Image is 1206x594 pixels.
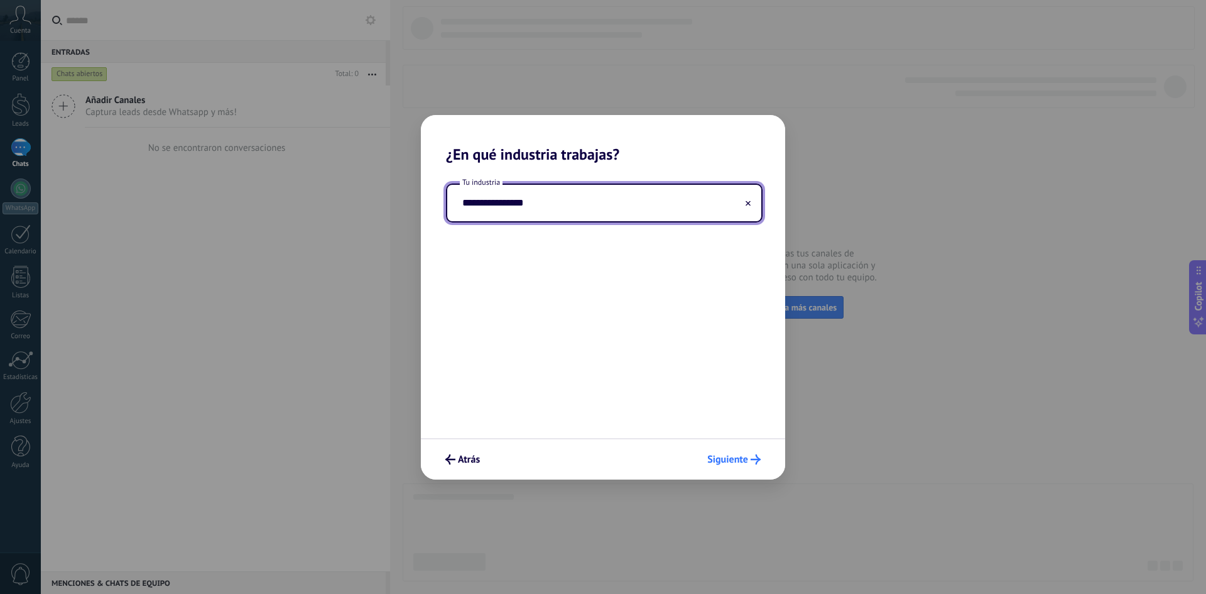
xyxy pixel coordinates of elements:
button: Atrás [440,449,486,470]
span: Atrás [458,455,480,464]
h2: ¿En qué industria trabajas? [421,115,785,163]
button: Siguiente [702,449,766,470]
span: Tu industria [460,177,503,188]
span: Siguiente [707,455,748,464]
